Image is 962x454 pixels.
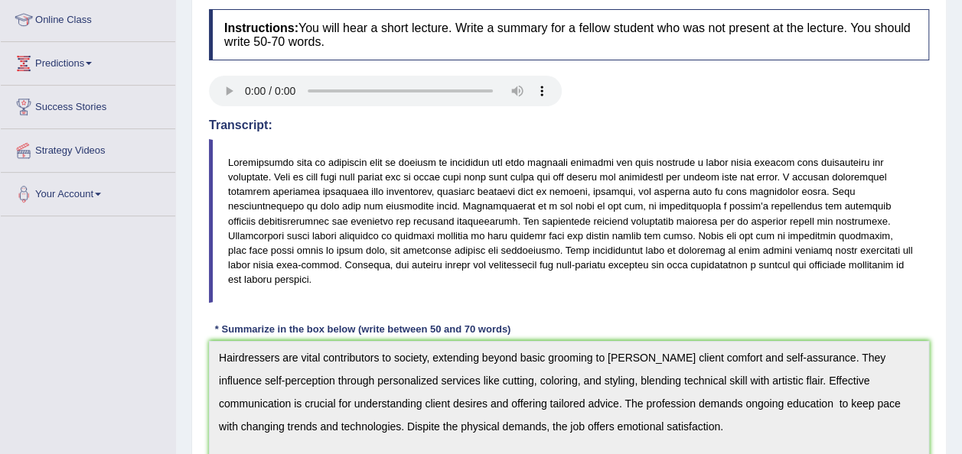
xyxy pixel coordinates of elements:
[1,173,175,211] a: Your Account
[224,21,298,34] b: Instructions:
[209,139,929,303] blockquote: Loremipsumdo sita co adipiscin elit se doeiusm te incididun utl etdo magnaali enimadmi ven quis n...
[209,118,929,132] h4: Transcript:
[1,129,175,167] a: Strategy Videos
[209,9,929,60] h4: You will hear a short lecture. Write a summary for a fellow student who was not present at the le...
[1,42,175,80] a: Predictions
[1,86,175,124] a: Success Stories
[209,322,517,336] div: * Summarize in the box below (write between 50 and 70 words)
